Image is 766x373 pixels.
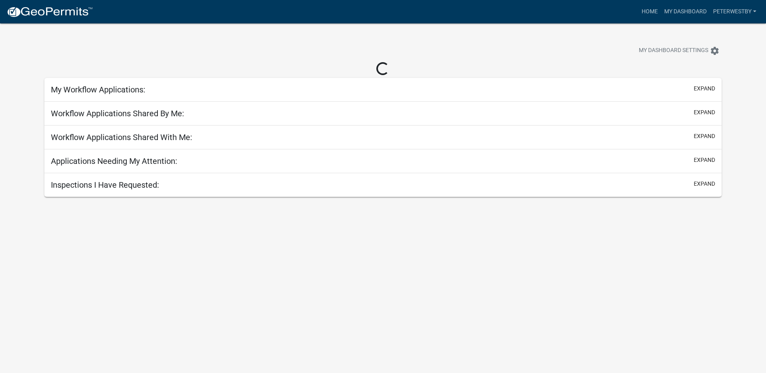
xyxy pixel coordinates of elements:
[51,85,145,94] h5: My Workflow Applications:
[694,156,715,164] button: expand
[632,43,726,59] button: My Dashboard Settingssettings
[51,180,159,190] h5: Inspections I Have Requested:
[661,4,710,19] a: My Dashboard
[694,84,715,93] button: expand
[638,4,661,19] a: Home
[51,156,177,166] h5: Applications Needing My Attention:
[639,46,708,56] span: My Dashboard Settings
[51,132,192,142] h5: Workflow Applications Shared With Me:
[694,180,715,188] button: expand
[694,132,715,140] button: expand
[710,46,720,56] i: settings
[694,108,715,117] button: expand
[51,109,184,118] h5: Workflow Applications Shared By Me:
[710,4,760,19] a: peterwestby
